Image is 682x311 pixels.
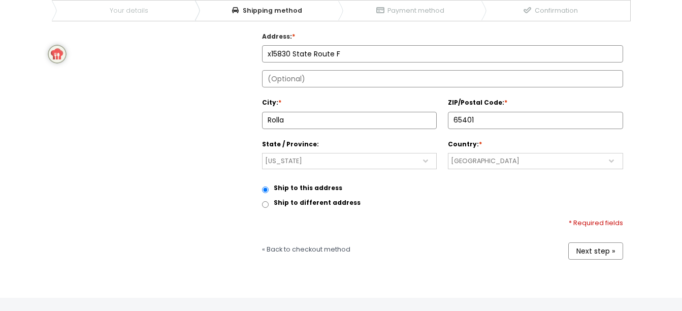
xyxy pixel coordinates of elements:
a: 1Your details [52,1,195,21]
label: State / Province: [262,137,437,149]
span: 3 [376,1,385,21]
a: Next step » [568,242,623,260]
label: : [262,29,623,41]
label: Country: [448,137,623,149]
label: Ship to different address [274,199,361,214]
span: 1 [98,1,107,21]
a: « Back to checkout method [262,242,350,257]
span: 4 [523,1,532,21]
span: 2 [231,1,240,21]
span: Address [262,32,290,41]
a: 3Payment method [338,1,481,21]
a: 4Confirmation [481,1,620,21]
label: ZIP/Postal Code: [448,95,623,107]
div: * Required fields [262,219,623,227]
a: 2Shipping method [195,1,338,21]
input: ZIP/Postal Code [448,112,623,129]
label: City: [262,95,437,107]
input: Street name [263,46,623,62]
input: Apartment, suite, etc. (optional) [263,71,623,87]
label: Ship to this address [274,184,342,199]
input: City [263,112,437,129]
